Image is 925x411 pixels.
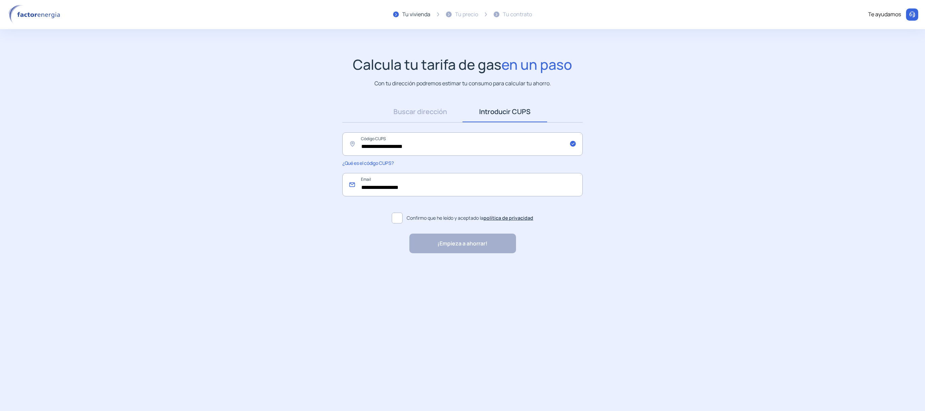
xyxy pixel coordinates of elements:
span: Confirmo que he leído y aceptado la [407,214,533,222]
a: Buscar dirección [378,101,462,122]
img: llamar [909,11,916,18]
h1: Calcula tu tarifa de gas [353,56,572,73]
a: Introducir CUPS [462,101,547,122]
div: Tu precio [455,10,478,19]
p: Con tu dirección podremos estimar tu consumo para calcular tu ahorro. [374,79,551,88]
a: política de privacidad [483,215,533,221]
div: Tu vivienda [402,10,430,19]
div: Te ayudamos [868,10,901,19]
img: logo factor [7,5,64,24]
span: en un paso [501,55,572,74]
span: ¿Qué es el código CUPS? [342,160,393,166]
div: Tu contrato [503,10,532,19]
